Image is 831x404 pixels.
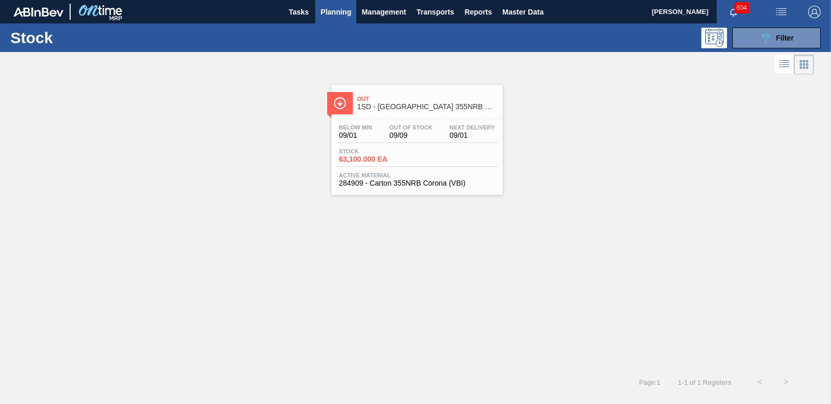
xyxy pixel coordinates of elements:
[417,6,454,18] span: Transports
[773,369,799,395] button: >
[775,55,794,74] div: List Vision
[339,148,412,154] span: Stock
[676,379,731,386] span: 1 - 1 of 1 Registers
[776,34,794,42] span: Filter
[361,6,406,18] span: Management
[732,28,821,48] button: Filter
[464,6,492,18] span: Reports
[357,96,498,102] span: Out
[734,2,749,14] span: 604
[10,32,161,44] h1: Stock
[339,155,412,163] span: 63,100.000 EA
[747,369,773,395] button: <
[717,5,750,19] button: Notifications
[339,132,372,139] span: 09/01
[14,7,63,17] img: TNhmsLtSVTkK8tSr43FrP2fwEKptu5GPRR3wAAAABJRU5ErkJggg==
[794,55,814,74] div: Card Vision
[390,124,433,131] span: Out Of Stock
[390,132,433,139] span: 09/09
[324,77,508,195] a: ÍconeOut1SD - [GEOGRAPHIC_DATA] 355NRB Corona (VBI)Below Min09/01Out Of Stock09/09Next Delivery09...
[339,172,495,178] span: Active Material
[775,6,787,18] img: userActions
[320,6,351,18] span: Planning
[639,379,660,386] span: Page : 1
[701,28,727,48] div: Programming: no user selected
[450,132,495,139] span: 09/01
[339,124,372,131] span: Below Min
[450,124,495,131] span: Next Delivery
[339,179,495,187] span: 284909 - Carton 355NRB Corona (VBI)
[357,103,498,111] span: 1SD - Carton 355NRB Corona (VBI)
[502,6,543,18] span: Master Data
[287,6,310,18] span: Tasks
[333,97,346,110] img: Ícone
[808,6,821,18] img: Logout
